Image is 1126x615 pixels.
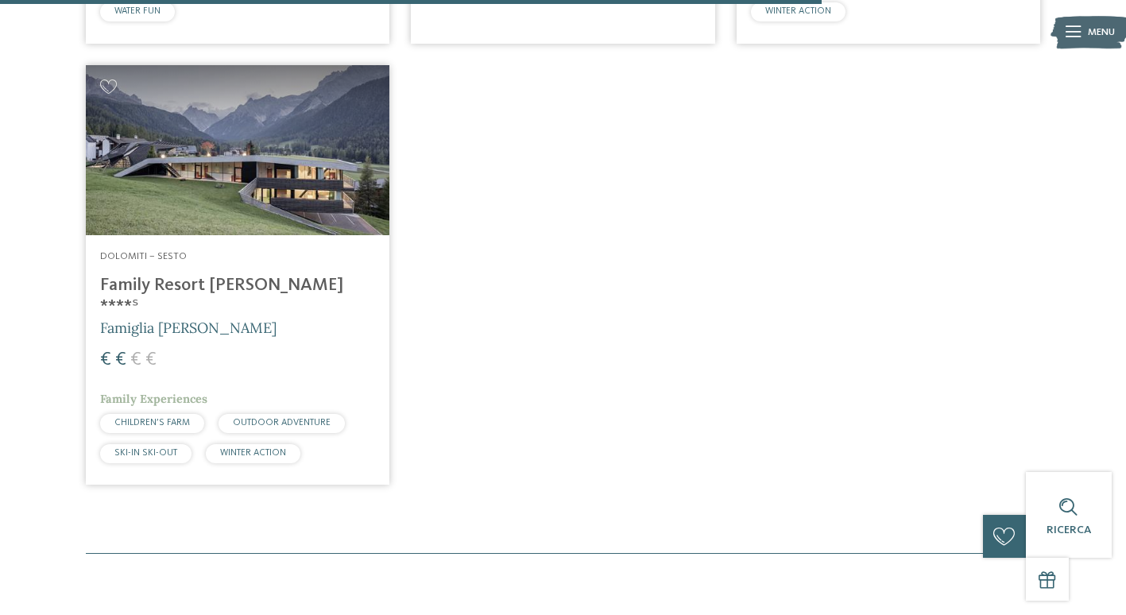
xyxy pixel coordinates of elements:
[100,392,207,406] span: Family Experiences
[114,6,161,16] span: WATER FUN
[130,350,141,369] span: €
[145,350,157,369] span: €
[100,350,111,369] span: €
[114,448,177,458] span: SKI-IN SKI-OUT
[114,418,190,427] span: CHILDREN’S FARM
[86,65,389,236] img: Family Resort Rainer ****ˢ
[100,251,187,261] span: Dolomiti – Sesto
[220,448,286,458] span: WINTER ACTION
[1047,524,1091,536] span: Ricerca
[233,418,331,427] span: OUTDOOR ADVENTURE
[100,319,277,337] span: Famiglia [PERSON_NAME]
[765,6,831,16] span: WINTER ACTION
[86,65,389,485] a: Cercate un hotel per famiglie? Qui troverete solo i migliori! Dolomiti – Sesto Family Resort [PER...
[100,275,375,318] h4: Family Resort [PERSON_NAME] ****ˢ
[115,350,126,369] span: €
